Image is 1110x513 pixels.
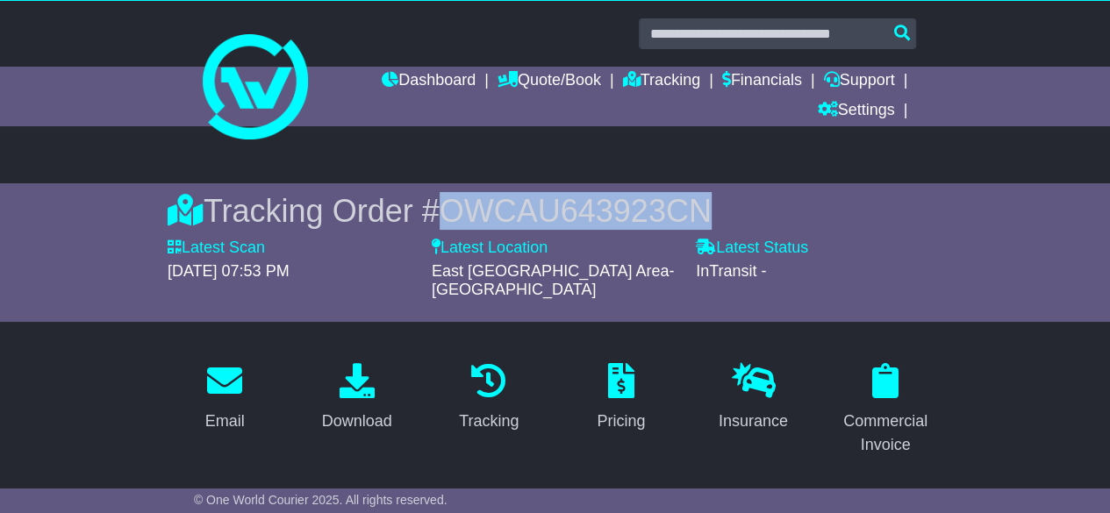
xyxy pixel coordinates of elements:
[382,67,476,96] a: Dashboard
[498,67,601,96] a: Quote/Book
[322,410,392,433] div: Download
[168,239,265,258] label: Latest Scan
[817,96,894,126] a: Settings
[840,410,932,457] div: Commercial Invoice
[440,193,712,229] span: OWCAU643923CN
[719,410,788,433] div: Insurance
[311,357,404,439] a: Download
[432,262,674,299] span: East [GEOGRAPHIC_DATA] Area-[GEOGRAPHIC_DATA]
[585,357,656,439] a: Pricing
[722,67,802,96] a: Financials
[828,357,943,463] a: Commercial Invoice
[707,357,799,439] a: Insurance
[194,493,448,507] span: © One World Courier 2025. All rights reserved.
[205,410,245,433] div: Email
[194,357,256,439] a: Email
[459,410,519,433] div: Tracking
[168,262,290,280] span: [DATE] 07:53 PM
[823,67,894,96] a: Support
[696,262,766,280] span: InTransit -
[168,192,942,230] div: Tracking Order #
[432,239,548,258] label: Latest Location
[448,357,530,439] a: Tracking
[623,67,700,96] a: Tracking
[696,239,808,258] label: Latest Status
[597,410,645,433] div: Pricing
